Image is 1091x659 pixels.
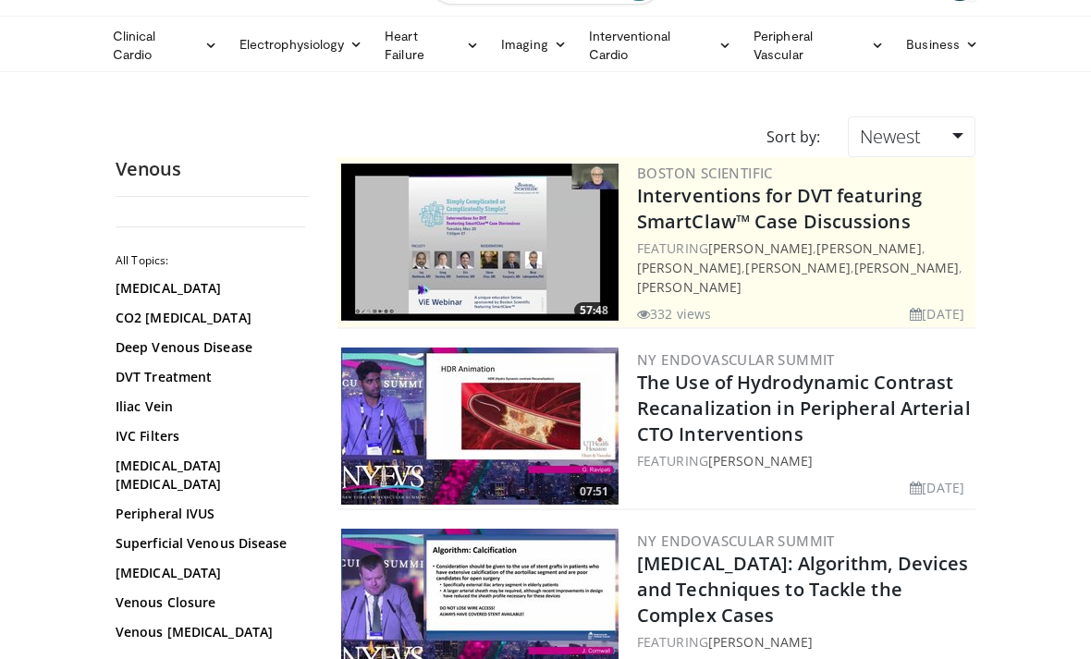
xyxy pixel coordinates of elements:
img: db62ac8f-6e14-4a0b-8919-1aef3d54d240.300x170_q85_crop-smart_upscale.jpg [341,348,619,505]
div: FEATURING [637,632,972,652]
a: Imaging [490,26,578,63]
span: Newest [860,124,921,149]
li: [DATE] [910,304,964,323]
a: [PERSON_NAME] [637,259,742,276]
a: NY Endovascular Summit [637,531,835,550]
div: FEATURING [637,451,972,470]
a: Deep Venous Disease [116,338,300,357]
a: [PERSON_NAME] [816,239,921,257]
h2: All Topics: [116,253,305,268]
a: Heart Failure [374,27,490,64]
a: [MEDICAL_DATA] [116,279,300,298]
a: 57:48 [341,164,619,321]
div: FEATURING , , , , , [637,238,972,297]
a: [MEDICAL_DATA] [116,564,300,582]
a: Interventions for DVT featuring SmartClaw™ Case Discussions [637,183,922,234]
a: [PERSON_NAME] [708,452,813,470]
a: Peripheral Vascular [742,27,895,64]
a: Clinical Cardio [102,27,228,64]
li: 332 views [637,304,711,323]
a: Venous Closure [116,593,300,612]
a: Newest [848,116,975,157]
a: [PERSON_NAME] [708,239,813,257]
a: DVT Treatment [116,368,300,386]
a: Boston Scientific [637,164,773,182]
h2: Venous [116,157,310,181]
a: Electrophysiology [228,26,374,63]
a: 07:51 [341,348,619,505]
div: Sort by: [753,116,834,157]
a: Iliac Vein [116,397,300,416]
a: Peripheral IVUS [116,505,300,523]
span: 57:48 [574,302,614,319]
a: [MEDICAL_DATA]: Algorithm, Devices and Techniques to Tackle the Complex Cases [637,551,968,628]
a: The Use of Hydrodynamic Contrast Recanalization in Peripheral Arterial CTO Interventions [637,370,971,446]
li: [DATE] [910,478,964,497]
a: [PERSON_NAME] [854,259,959,276]
a: CO2 [MEDICAL_DATA] [116,309,300,327]
a: [PERSON_NAME] [708,633,813,651]
a: Business [895,26,989,63]
a: Superficial Venous Disease [116,534,300,553]
a: IVC Filters [116,427,300,445]
a: [MEDICAL_DATA] [MEDICAL_DATA] [116,457,300,494]
img: f80d5c17-e695-4770-8d66-805e03df8342.300x170_q85_crop-smart_upscale.jpg [341,164,619,321]
span: 07:51 [574,483,614,500]
a: Interventional Cardio [578,27,742,64]
a: NY Endovascular Summit [637,350,835,369]
a: [PERSON_NAME] [637,278,742,296]
a: [PERSON_NAME] [745,259,850,276]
